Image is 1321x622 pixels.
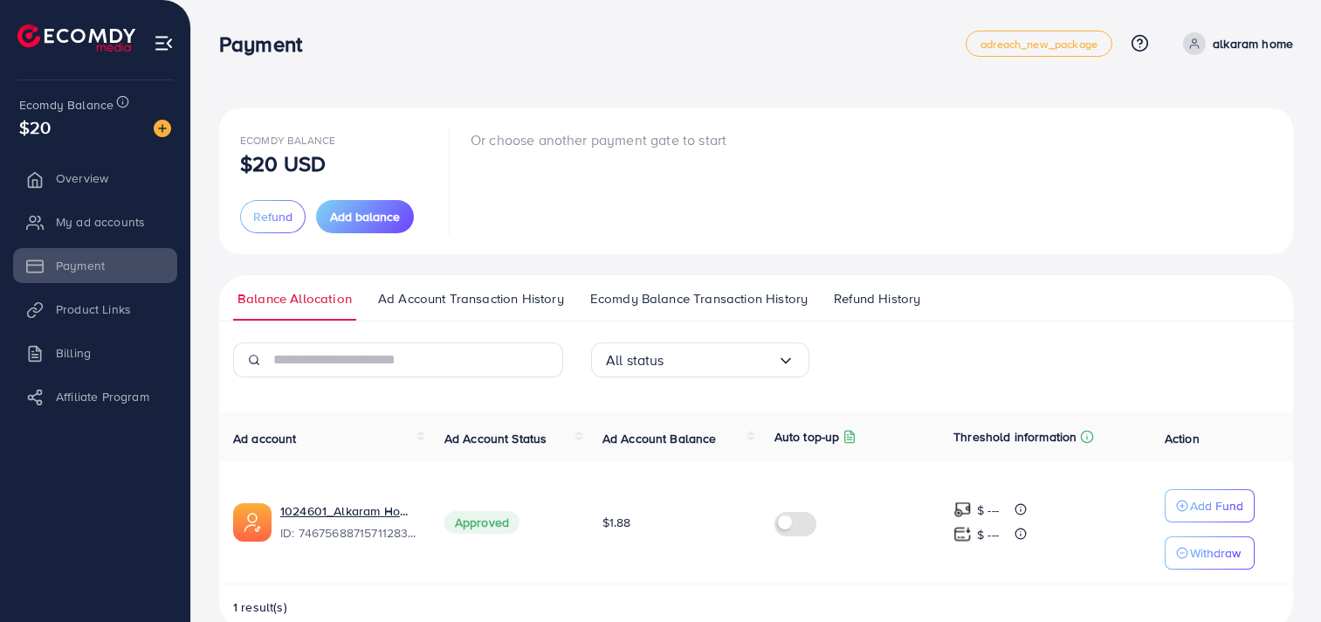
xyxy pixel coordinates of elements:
p: alkaram home [1213,33,1293,54]
img: menu [154,33,174,53]
span: Ad Account Status [444,430,547,447]
button: Refund [240,200,306,233]
p: Threshold information [953,426,1077,447]
button: Add Fund [1165,489,1255,522]
img: ic-ads-acc.e4c84228.svg [233,503,272,542]
p: $20 USD [240,153,326,174]
span: $20 [19,114,51,140]
span: Action [1165,430,1200,447]
span: $1.88 [602,514,631,531]
span: Ad Account Balance [602,430,717,447]
span: Ecomdy Balance Transaction History [590,289,808,308]
button: Withdraw [1165,536,1255,570]
span: ID: 7467568871571128337 [280,524,416,542]
span: Ecomdy Balance [240,133,335,148]
a: 1024601_Alkaram Home_1738678872460 [280,502,416,520]
span: Balance Allocation [237,289,352,308]
span: Refund History [834,289,920,308]
span: Ad account [233,430,297,447]
img: logo [17,24,135,52]
p: Or choose another payment gate to start [471,129,726,150]
h3: Payment [219,31,316,57]
span: Ad Account Transaction History [378,289,564,308]
p: $ --- [977,500,999,521]
a: alkaram home [1176,32,1293,55]
p: $ --- [977,524,999,545]
span: Refund [253,208,292,225]
span: 1 result(s) [233,598,287,616]
button: Add balance [316,200,414,233]
img: top-up amount [953,501,972,519]
span: Add balance [330,208,400,225]
span: adreach_new_package [980,38,1097,50]
p: Add Fund [1190,495,1243,516]
div: Search for option [591,342,809,377]
span: Ecomdy Balance [19,96,114,114]
a: adreach_new_package [966,31,1112,57]
div: <span class='underline'>1024601_Alkaram Home_1738678872460</span></br>7467568871571128337 [280,502,416,543]
span: Approved [444,511,519,534]
img: top-up amount [953,525,972,543]
p: Withdraw [1190,543,1241,563]
p: Auto top-up [774,426,840,447]
img: image [154,120,171,137]
input: Search for option [664,347,777,374]
span: All status [606,347,664,374]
